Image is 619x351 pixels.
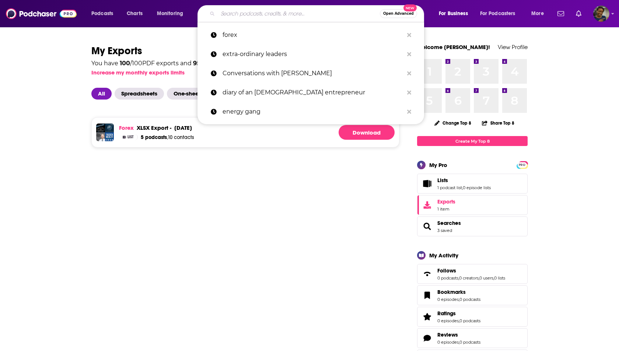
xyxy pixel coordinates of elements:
[141,134,167,140] span: 5 podcasts
[403,4,417,11] span: New
[223,83,403,102] p: diary of an african entrepreneur
[593,6,609,22] img: User Profile
[197,25,424,45] a: forex
[459,340,459,345] span: ,
[429,252,458,259] div: My Activity
[91,44,399,58] h1: My Exports
[91,88,112,100] span: All
[204,5,431,22] div: Search podcasts, credits, & more...
[437,177,491,184] a: Lists
[475,8,526,20] button: open menu
[167,88,222,100] span: One-sheet PDF's
[518,162,527,167] a: PRO
[137,124,150,131] span: xlsx
[122,8,147,20] a: Charts
[197,64,424,83] a: Conversations with [PERSON_NAME]
[417,216,528,236] span: Searches
[157,8,183,19] span: Monitoring
[223,102,403,121] p: energy gang
[120,60,130,67] span: 100
[459,297,480,302] a: 0 podcasts
[417,195,528,215] a: Exports
[167,88,225,100] button: One-sheet PDF's
[417,136,528,146] a: Create My Top 8
[459,318,480,323] a: 0 podcasts
[417,285,528,305] span: Bookmarks
[437,267,505,274] a: Follows
[429,161,447,168] div: My Pro
[137,124,171,131] div: export -
[518,162,527,168] span: PRO
[437,206,455,212] span: 1 item
[593,6,609,22] button: Show profile menu
[480,8,515,19] span: For Podcasters
[420,200,434,210] span: Exports
[459,297,459,302] span: ,
[462,185,463,190] span: ,
[197,83,424,102] a: diary of an [DEMOGRAPHIC_DATA] entrepreneur
[498,44,528,51] a: View Profile
[6,7,77,21] img: Podchaser - Follow, Share and Rate Podcasts
[141,134,194,140] a: 5 podcasts,10 contacts
[531,8,544,19] span: More
[223,64,403,83] p: Conversations with Gofaone
[437,331,480,338] a: Reviews
[573,7,584,20] a: Show notifications dropdown
[437,289,466,295] span: Bookmarks
[420,221,434,232] a: Searches
[479,275,479,281] span: ,
[223,45,403,64] p: extra-ordinary leaders
[96,124,105,132] img: Band of Traders - Together We Trade
[434,8,477,20] button: open menu
[380,9,417,18] button: Open AdvancedNew
[437,297,459,302] a: 0 episodes
[437,267,456,274] span: Follows
[417,174,528,194] span: Lists
[420,269,434,279] a: Follows
[420,290,434,300] a: Bookmarks
[91,69,185,76] button: Increase my monthly exports limits
[174,124,192,131] div: [DATE]
[437,228,452,233] a: 3 saved
[555,7,567,20] a: Show notifications dropdown
[437,289,480,295] a: Bookmarks
[152,8,193,20] button: open menu
[86,8,123,20] button: open menu
[459,318,459,323] span: ,
[437,340,459,345] a: 0 episodes
[420,333,434,343] a: Reviews
[127,8,143,19] span: Charts
[96,132,105,141] img: The Jacob Shapiro Podcast
[105,124,114,132] img: Futures Edge Show: Finance Unfiltered with Jim Iuorio and Bob Iaccino
[494,275,505,281] a: 0 lists
[417,44,490,51] a: Welcome [PERSON_NAME]!
[218,8,380,20] input: Search podcasts, credits, & more...
[119,124,134,131] a: Forex
[383,12,414,15] span: Open Advanced
[91,88,115,100] button: All
[105,132,114,141] img: TraderMerlin
[193,60,200,67] span: 95
[197,45,424,64] a: extra-ordinary leaders
[115,88,164,100] span: Spreadsheets
[115,88,167,100] button: Spreadsheets
[479,275,493,281] a: 0 users
[430,118,476,128] button: Change Top 8
[437,198,455,205] span: Exports
[439,8,468,19] span: For Business
[417,328,528,348] span: Reviews
[437,185,462,190] a: 1 podcast list
[482,116,515,130] button: Share Top 8
[223,25,403,45] p: forex
[526,8,553,20] button: open menu
[437,220,461,226] a: Searches
[437,177,448,184] span: Lists
[417,264,528,284] span: Follows
[459,275,479,281] a: 0 creators
[127,135,134,139] span: List
[437,331,458,338] span: Reviews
